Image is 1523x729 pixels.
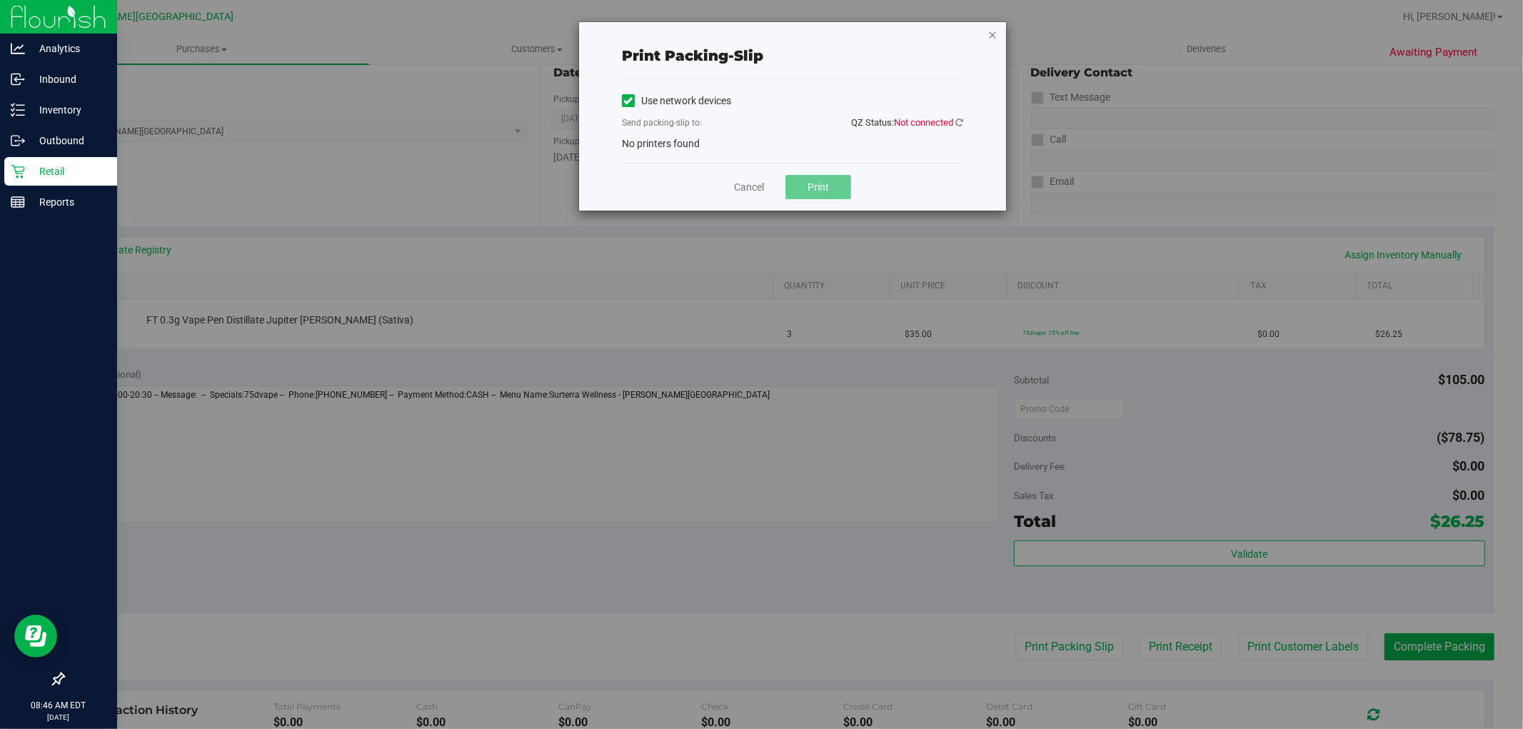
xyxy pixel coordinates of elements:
span: Not connected [894,117,953,128]
a: Cancel [734,180,764,195]
inline-svg: Inbound [11,72,25,86]
span: Print packing-slip [622,47,763,64]
p: Outbound [25,132,111,149]
p: Analytics [25,40,111,57]
inline-svg: Inventory [11,103,25,117]
p: Inventory [25,101,111,119]
span: No printers found [622,138,700,149]
inline-svg: Analytics [11,41,25,56]
span: QZ Status: [851,117,963,128]
iframe: Resource center [14,615,57,658]
label: Use network devices [622,94,731,109]
p: [DATE] [6,712,111,723]
label: Send packing-slip to: [622,116,702,129]
p: Retail [25,163,111,180]
button: Print [785,175,851,199]
p: Reports [25,193,111,211]
inline-svg: Reports [11,195,25,209]
inline-svg: Retail [11,164,25,179]
p: Inbound [25,71,111,88]
span: Print [808,181,829,193]
p: 08:46 AM EDT [6,699,111,712]
inline-svg: Outbound [11,134,25,148]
